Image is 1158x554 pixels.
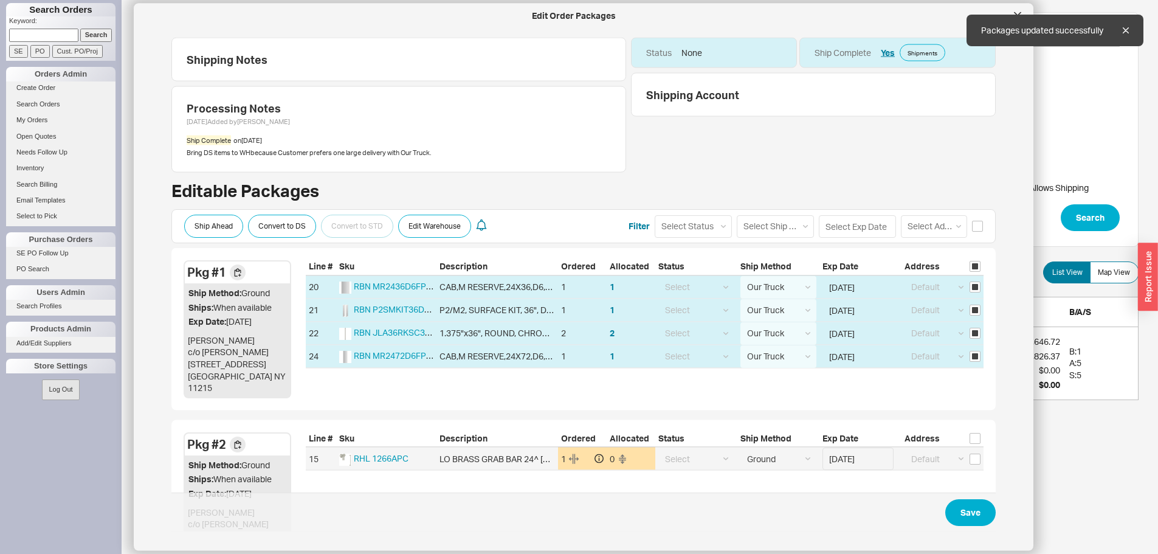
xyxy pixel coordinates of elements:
[819,260,901,276] div: Exp Date
[306,275,336,298] div: 20
[737,260,819,276] div: Ship Method
[306,260,336,276] div: Line #
[331,219,383,234] span: Convert to STD
[646,88,739,102] div: Shipping Account
[187,148,611,158] div: Bring DS items to WH because Customer prefers one large delivery with Our Truck.
[6,232,115,247] div: Purchase Orders
[561,304,566,316] div: 1
[1022,336,1060,348] div: $6,646.72
[6,67,115,81] div: Orders Admin
[6,285,115,300] div: Users Admin
[188,288,241,298] span: Ship Method:
[188,459,241,469] span: Ship Method:
[439,281,555,293] div: CAB,M RESERVE,24X36,D6,FP,E2
[1029,182,1089,194] span: Allows Shipping
[306,448,336,470] div: 15
[248,215,316,238] button: Convert to DS
[1052,268,1083,277] span: List View
[187,264,226,281] div: Pkg # 1
[321,215,393,238] button: Convert to STD
[6,3,115,16] h1: Search Orders
[339,304,351,316] img: SideKits_P2SMKIT36D6P_ylka9g_yn6mae
[558,260,607,276] div: Ordered
[6,162,115,175] a: Inventory
[354,304,446,314] a: RBN P2SMKIT36D6SRP
[9,16,115,29] p: Keyword:
[171,182,319,199] h2: Editable Packages
[737,432,819,448] div: Ship Method
[16,148,67,156] span: Needs Follow Up
[6,194,115,207] a: Email Templates
[439,304,555,316] div: P2/M2, SURFACE KIT, 36", D6, S REC,PLAIN
[6,98,115,111] a: Search Orders
[945,499,996,526] button: Save
[233,136,262,145] div: on [DATE]
[188,473,286,485] div: When available
[52,45,103,58] input: Cust. PO/Proj
[908,48,937,58] span: Shipments
[901,260,984,276] div: Address
[188,316,226,327] span: Exp Date:
[354,281,436,291] a: RBN MR2436D6FPE2
[6,263,115,275] a: PO Search
[354,453,408,463] a: RHL 1266APC
[960,505,981,520] span: Save
[188,334,286,392] span: [PERSON_NAME] c/o [PERSON_NAME] [STREET_ADDRESS] [GEOGRAPHIC_DATA] NY 11215
[354,327,441,338] a: RBN JLA36RKSC3D76
[6,146,115,159] a: Needs Follow Up
[398,215,471,238] button: Edit Warehouse
[6,130,115,143] a: Open Quotes
[1069,357,1131,369] div: A: 5
[610,281,615,293] button: 1
[967,15,1143,46] div: Packages updated successfully
[6,114,115,126] a: My Orders
[336,432,436,448] div: Sku
[339,281,351,293] img: MSeriesReserve_MR2436D4FPE0_b4rbsa
[408,219,461,234] span: Edit Warehouse
[6,210,115,223] a: Select to Pick
[610,327,615,339] button: 2
[140,10,1008,22] div: Edit Order Packages
[1069,306,1091,317] span: B/A/S
[819,432,901,448] div: Exp Date
[354,350,436,361] a: RBN MR2472D6FPE2
[9,45,28,58] input: SE
[80,29,112,41] input: Search
[6,178,115,191] a: Search Billing
[439,350,555,362] div: CAB,M RESERVE,24X72,D6,FP,E2
[610,350,615,362] button: 1
[339,453,351,465] img: daqj2shvyy84pzbowuwi__40619.1639712416_p3dfri
[336,260,436,276] div: Sku
[6,247,115,260] a: SE PO Follow Up
[1076,210,1105,225] span: Search
[188,301,286,313] div: When available
[30,45,50,58] input: PO
[1018,350,1060,362] div: $15,826.37
[655,432,737,448] div: Status
[188,488,226,498] span: Exp Date:
[195,219,233,234] span: Ship Ahead
[306,322,336,344] div: 22
[900,44,945,61] a: Shipments
[258,219,306,234] span: Convert to DS
[187,435,226,452] div: Pkg # 2
[561,453,566,465] div: 1
[187,117,611,126] div: [DATE] Added by [PERSON_NAME]
[819,215,896,237] input: Select Exp Date
[188,459,286,471] div: Ground
[6,359,115,373] div: Store Settings
[1039,364,1060,376] div: $0.00
[339,327,351,339] img: Tenor_JLA36RKSC3D76_sqsihc
[436,432,558,448] div: Description
[607,432,655,448] div: Allocated
[188,316,286,328] div: [DATE]
[646,47,672,59] div: Status
[188,302,213,312] span: Ships:
[1061,204,1120,231] button: Search
[607,448,655,470] div: 0
[439,327,555,339] div: 1.375"x36", ROUND, CHROME, TENOR®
